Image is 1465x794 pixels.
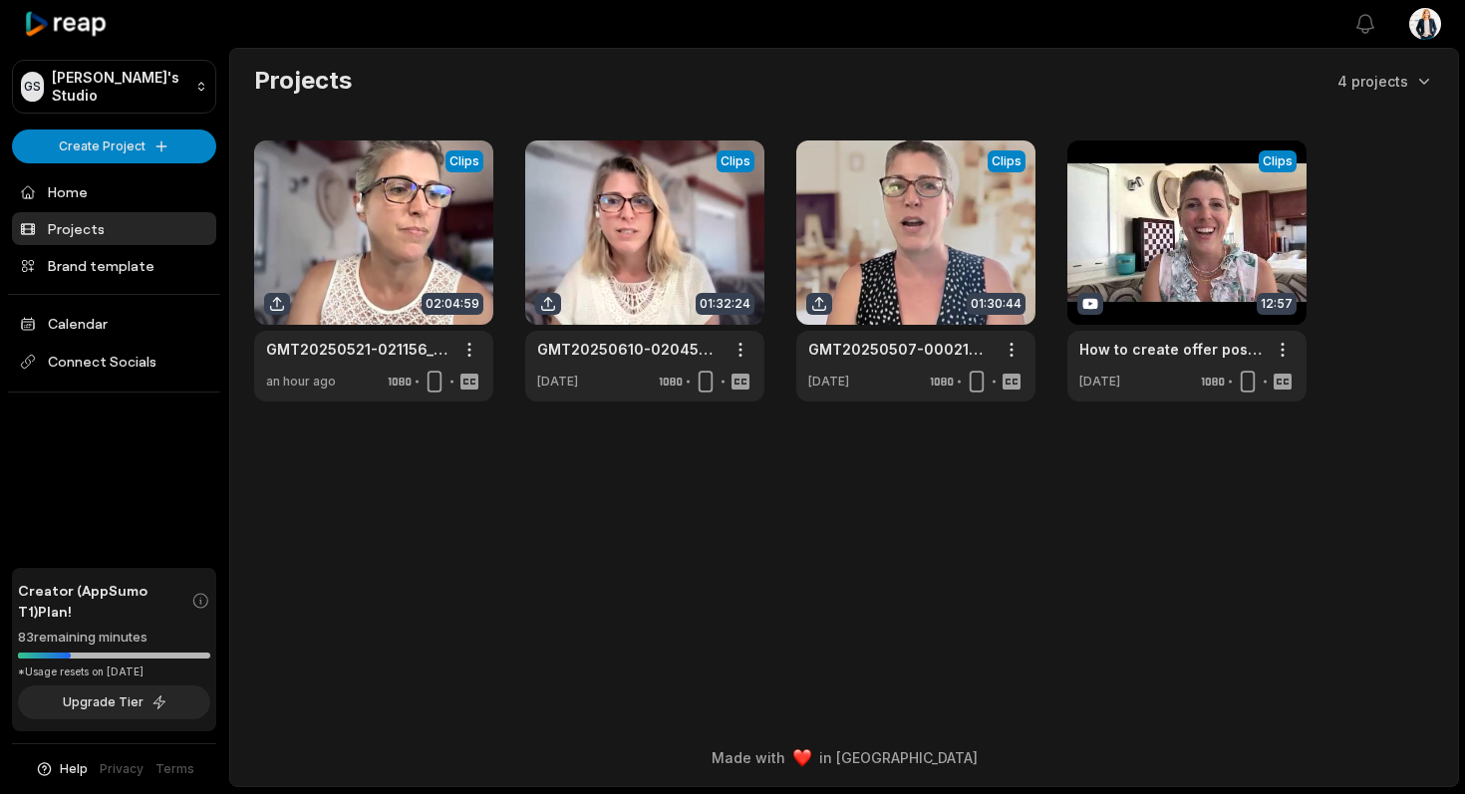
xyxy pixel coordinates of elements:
[537,339,721,360] a: GMT20250610-020459_Recording_avo_640x360
[52,69,187,105] p: [PERSON_NAME]'s Studio
[266,339,449,360] a: GMT20250521-021156_Recording_avo_640x360
[1337,71,1434,92] button: 4 projects
[12,249,216,282] a: Brand template
[18,685,210,719] button: Upgrade Tier
[793,749,811,767] img: heart emoji
[60,760,88,778] span: Help
[12,307,216,340] a: Calendar
[21,72,44,102] div: GS
[1079,339,1263,360] a: How to create offer posts that scream “SHUT UP AND TAKE MY MONEY!”
[18,628,210,648] div: 83 remaining minutes
[12,212,216,245] a: Projects
[12,175,216,208] a: Home
[155,760,194,778] a: Terms
[808,339,992,360] a: GMT20250507-000218_Recording_avo_640x360
[248,747,1440,768] div: Made with in [GEOGRAPHIC_DATA]
[254,65,352,97] h2: Projects
[12,130,216,163] button: Create Project
[18,580,191,622] span: Creator (AppSumo T1) Plan!
[12,344,216,380] span: Connect Socials
[100,760,144,778] a: Privacy
[35,760,88,778] button: Help
[18,664,210,679] div: *Usage resets on [DATE]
